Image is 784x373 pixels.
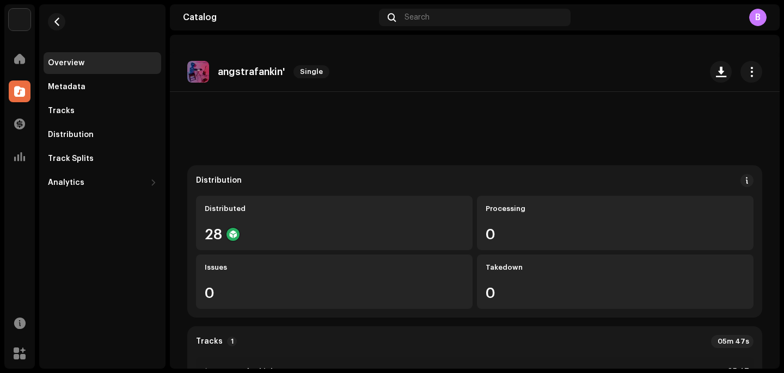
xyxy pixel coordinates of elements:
span: Single [293,65,329,78]
div: B [749,9,767,26]
div: Distributed [205,204,464,213]
div: Tracks [48,107,75,115]
div: Metadata [48,83,85,91]
div: Track Splits [48,154,94,163]
re-m-nav-item: Distribution [44,124,161,146]
div: Distribution [196,176,242,185]
span: Search [405,13,430,22]
p-badge: 1 [227,337,237,346]
re-m-nav-item: Track Splits [44,148,161,170]
div: Distribution [48,130,94,139]
img: 1ff1b90c-1c7e-461d-919b-3145c394b573 [187,61,209,83]
strong: Tracks [196,337,223,346]
re-m-nav-item: Overview [44,52,161,74]
img: 4d355f5d-9311-46a2-b30d-525bdb8252bf [9,9,30,30]
p: angstrafankin' [218,66,285,78]
div: 05m 47s [711,335,754,348]
re-m-nav-item: Metadata [44,76,161,98]
div: Analytics [48,178,84,187]
div: Overview [48,59,84,67]
re-m-nav-dropdown: Analytics [44,172,161,194]
div: Issues [205,263,464,272]
div: Catalog [183,13,375,22]
div: Takedown [486,263,745,272]
re-m-nav-item: Tracks [44,100,161,122]
div: Processing [486,204,745,213]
